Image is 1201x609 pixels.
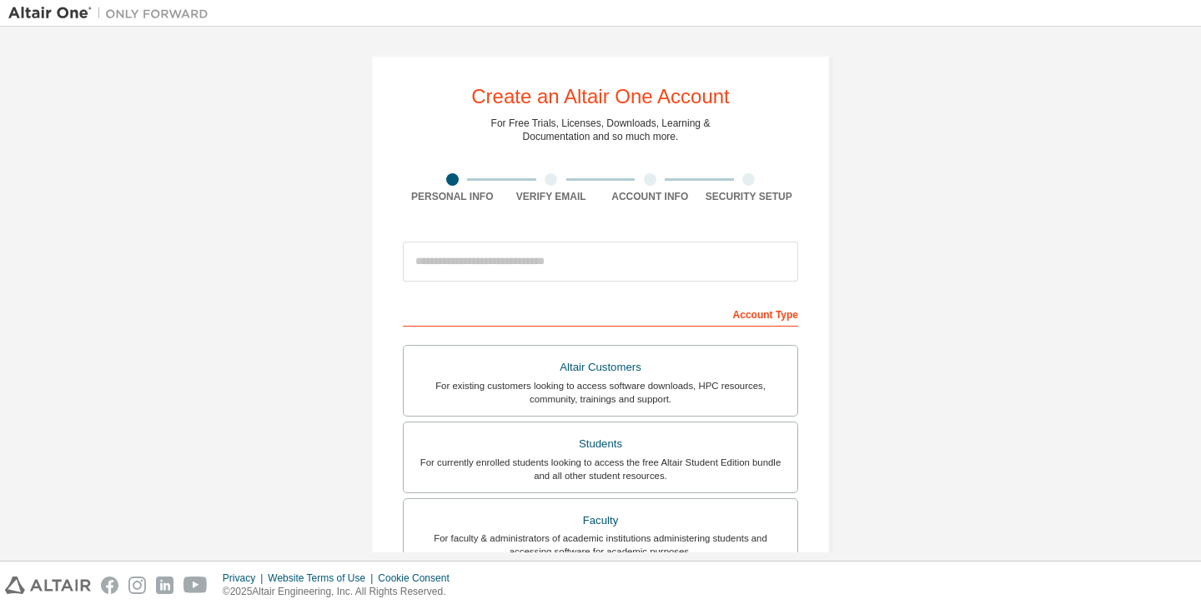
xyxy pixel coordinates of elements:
div: For existing customers looking to access software downloads, HPC resources, community, trainings ... [414,379,787,406]
img: Altair One [8,5,217,22]
div: Website Terms of Use [268,572,378,585]
div: Security Setup [700,190,799,203]
div: For faculty & administrators of academic institutions administering students and accessing softwa... [414,532,787,558]
img: altair_logo.svg [5,577,91,594]
img: linkedin.svg [156,577,173,594]
div: Create an Altair One Account [471,87,730,107]
div: Altair Customers [414,356,787,379]
img: instagram.svg [128,577,146,594]
div: Faculty [414,509,787,532]
p: © 2025 Altair Engineering, Inc. All Rights Reserved. [223,585,460,599]
div: Account Type [403,300,798,327]
img: facebook.svg [101,577,118,594]
div: Account Info [600,190,700,203]
img: youtube.svg [183,577,208,594]
div: Cookie Consent [378,572,459,585]
div: Personal Info [403,190,502,203]
div: For Free Trials, Licenses, Downloads, Learning & Documentation and so much more. [491,117,711,143]
div: Privacy [223,572,268,585]
div: For currently enrolled students looking to access the free Altair Student Edition bundle and all ... [414,456,787,482]
div: Verify Email [502,190,601,203]
div: Students [414,432,787,456]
